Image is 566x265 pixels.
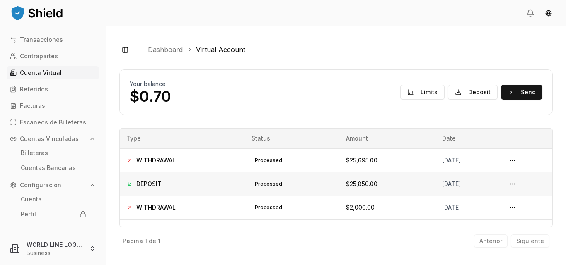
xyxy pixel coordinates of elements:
a: Facturas [7,99,99,112]
div: processed [252,203,285,212]
p: Escaneos de Billeteras [20,119,86,125]
a: Virtual Account [196,45,245,55]
button: Deposit [448,85,498,100]
p: WORLD LINE LOGISTICS LLC [27,240,82,249]
p: Página [123,238,143,244]
a: Referidos [7,83,99,96]
p: Facturas [20,103,45,109]
button: Cuentas Vinculadas [7,132,99,146]
th: Amount [339,129,435,148]
a: Cuentas Bancarias [17,161,89,174]
span: WITHDRAWAL [136,156,176,165]
th: Status [245,129,339,148]
a: Dashboard [148,45,183,55]
p: 1 [158,238,160,244]
a: Escaneos de Billeteras [7,116,99,129]
p: 1 [145,238,147,244]
button: Send [501,85,542,100]
div: [DATE] [442,180,493,188]
p: Referidos [20,86,48,92]
div: processed [252,226,285,236]
button: Configuración [7,179,99,192]
a: Perfil [17,208,89,221]
p: de [149,238,156,244]
a: Transacciones [7,33,99,46]
p: Contrapartes [20,53,58,59]
p: Transacciones [20,37,63,43]
div: processed [252,179,285,189]
div: processed [252,155,285,165]
p: Configuración [20,182,61,188]
p: Cuenta [21,196,42,202]
div: [DATE] [442,156,493,165]
img: ShieldPay Logo [10,5,64,21]
span: WITHDRAWAL [136,203,176,212]
p: Billeteras [21,150,48,156]
h2: Your balance [130,80,171,88]
span: DEPOSIT [136,180,162,188]
div: [DATE] [442,203,493,212]
p: Cuentas Vinculadas [20,136,79,142]
span: $2,000.00 [346,204,375,211]
a: Billeteras [17,146,89,160]
a: Cuenta Virtual [7,66,99,79]
a: Cuenta [17,193,89,206]
th: Date [435,129,499,148]
button: Limits [400,85,445,100]
th: Type [120,129,245,148]
p: $0.70 [130,88,171,105]
a: Contrapartes [7,50,99,63]
p: Perfil [21,211,36,217]
nav: breadcrumb [148,45,546,55]
button: WORLD LINE LOGISTICS LLCBusiness [3,235,102,262]
p: Business [27,249,82,257]
p: Cuenta Virtual [20,70,62,76]
p: Cuentas Bancarias [21,165,76,171]
span: $25,695.00 [346,157,377,164]
span: $25,850.00 [346,180,377,187]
